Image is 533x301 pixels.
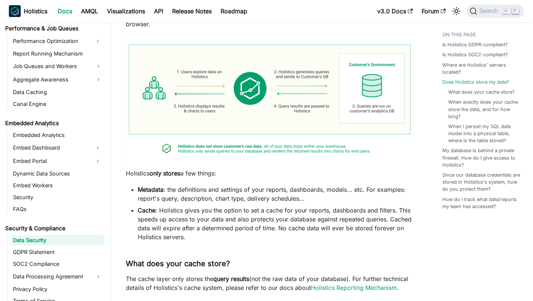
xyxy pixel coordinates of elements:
a: Performance & Job Queues [3,23,104,34]
a: My database is behind a private firewall. How do I give access to Holistics? [442,147,521,168]
a: SOC2 Compliance [11,259,104,269]
a: Since our database credentials are stored in Holistics's system, how do you protect them? [442,171,521,193]
a: Data Caching [11,87,104,97]
a: Embed Portal [11,155,91,167]
a: Embedded Analytics [11,130,104,140]
b: Holistics [24,7,47,16]
kbd: ⌘ [502,8,510,14]
a: API [150,5,168,17]
a: When I persist my SQL data model into a physical table, where is the table stored? [448,123,518,144]
button: Expand sidebar category 'Embed Dashboard' [91,142,104,154]
h3: What does your cache store? [126,259,413,268]
a: Forum [417,5,450,17]
a: HolisticsHolistics [9,5,47,17]
strong: Metadata [138,186,164,193]
a: Does Holistics store my data? [442,78,509,86]
a: GDPR Statement [11,247,104,257]
kbd: K [512,7,519,14]
p: The cache layer only stores the (not the raw data of your database). For further technical detail... [126,274,413,292]
a: Security [11,192,104,203]
a: Data Processing Agreement [11,271,104,282]
a: Docs [53,5,77,17]
a: Release Notes [168,5,216,17]
a: Canal Engine [11,99,104,109]
button: Expand sidebar category 'Performance Optimization' [91,35,104,47]
a: When exactly does your cache store the data, and for how long? [448,98,518,120]
a: How do I track what data/reports my team has accessed? [442,196,521,210]
a: Is Holistics SOC2-compliant? [442,51,508,58]
button: Search (Command+K) [467,4,524,18]
button: Expand sidebar category 'Embed Portal' [91,155,104,167]
a: AMQL [77,5,103,17]
a: Is Holistics GDPR-compliant? [442,41,508,48]
a: Embedded Analytics [3,118,104,128]
a: FAQs [11,204,104,214]
a: Privacy Policy [11,284,104,294]
li: : the definitions and settings of your reports, dashboards, models... etc. For examples: report's... [138,185,413,203]
a: Visualizations [103,5,150,17]
strong: only stores [150,170,180,177]
li: : Holistics gives you the option to set a cache for your reports, dashboards and filters. This sp... [138,206,413,241]
a: Where are Holistics' servers located? [442,61,521,76]
strong: query results [213,275,249,282]
a: Performance Optimization [11,35,91,47]
a: Report Running Mechanism [11,49,104,59]
a: Holistics Reporting Mechanism [311,284,397,291]
p: Holistics a few things: [126,169,413,178]
a: What does your cache store? [448,88,515,96]
strong: Cache [138,207,155,214]
img: Holistics [9,5,21,17]
span: Search [477,8,503,14]
a: Embed Dashboard [11,142,91,154]
a: Security & Compliance [3,223,104,234]
a: Data Security [11,235,104,245]
a: Aggregate Awareness [11,74,104,86]
a: Job Queues and Workers [11,60,104,72]
a: Roadmap [216,5,252,17]
a: v3.0 Docs [373,5,417,17]
a: Embed Workers [11,180,104,191]
a: Dynamic Data Sources [11,168,104,179]
button: Switch between dark and light mode (currently light mode) [450,5,462,17]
